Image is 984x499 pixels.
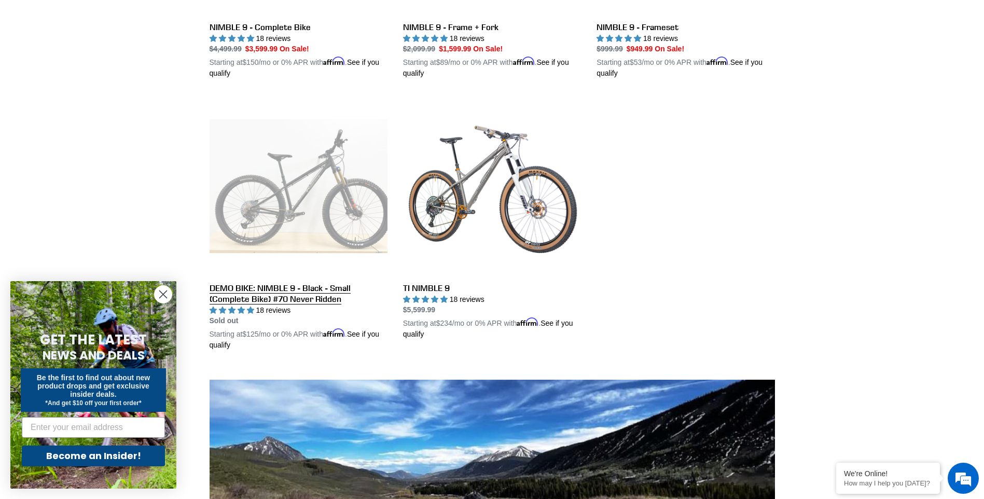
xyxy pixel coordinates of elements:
span: NEWS AND DEALS [43,347,145,364]
span: Be the first to find out about new product drops and get exclusive insider deals. [37,373,150,398]
p: How may I help you today? [844,479,932,487]
div: We're Online! [844,469,932,478]
span: *And get $10 off your first order* [45,399,141,407]
input: Enter your email address [22,417,165,438]
button: Become an Insider! [22,446,165,466]
span: GET THE LATEST [40,330,147,349]
button: Close dialog [154,285,172,303]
